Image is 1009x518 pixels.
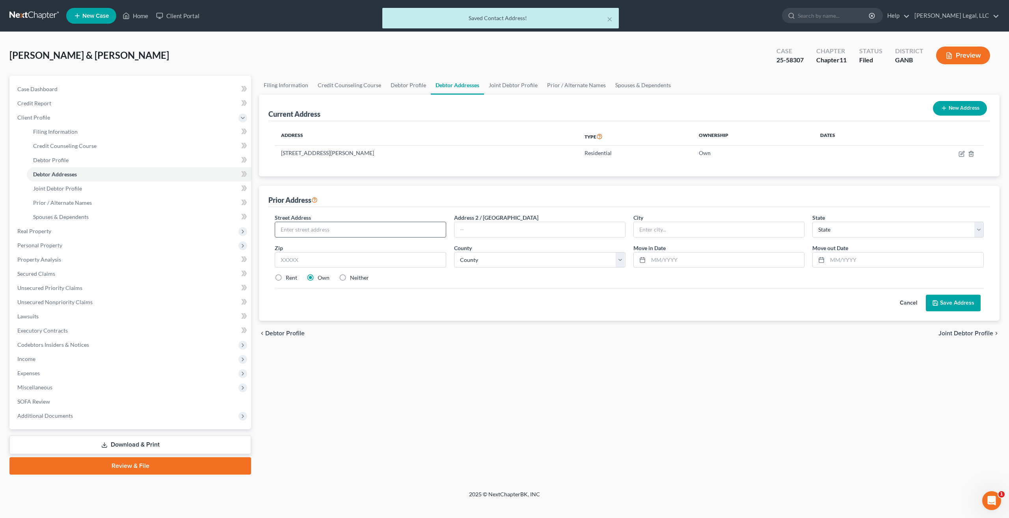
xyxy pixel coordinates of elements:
[268,195,318,205] div: Prior Address
[259,330,265,337] i: chevron_left
[11,309,251,324] a: Lawsuits
[275,146,578,161] td: [STREET_ADDRESS][PERSON_NAME]
[17,355,35,362] span: Income
[982,491,1001,510] iframe: Intercom live chat
[484,76,542,95] a: Joint Debtor Profile
[11,267,251,281] a: Secured Claims
[859,56,882,65] div: Filed
[33,171,77,178] span: Debtor Addresses
[993,330,1000,337] i: chevron_right
[578,146,693,161] td: Residential
[542,76,611,95] a: Prior / Alternate Names
[648,252,804,267] input: MM/YYYY
[938,330,1000,337] button: Joint Debtor Profile chevron_right
[265,330,305,337] span: Debtor Profile
[633,245,666,251] span: Move in Date
[17,370,40,376] span: Expenses
[11,395,251,409] a: SOFA Review
[275,214,311,221] span: Street Address
[17,284,82,291] span: Unsecured Priority Claims
[578,127,693,146] th: Type
[259,330,305,337] button: chevron_left Debtor Profile
[634,222,804,237] input: Enter city...
[17,86,58,92] span: Case Dashboard
[814,127,893,146] th: Dates
[275,245,283,251] span: Zip
[895,56,923,65] div: GANB
[776,47,804,56] div: Case
[693,127,814,146] th: Ownership
[11,96,251,110] a: Credit Report
[33,157,69,163] span: Debtor Profile
[275,127,578,146] th: Address
[17,256,61,263] span: Property Analysis
[33,213,89,220] span: Spouses & Dependents
[27,153,251,167] a: Debtor Profile
[33,142,97,149] span: Credit Counseling Course
[891,295,926,311] button: Cancel
[27,167,251,181] a: Debtor Addresses
[938,330,993,337] span: Joint Debtor Profile
[11,252,251,267] a: Property Analysis
[275,222,446,237] input: Enter street address
[27,125,251,139] a: Filing Information
[607,14,612,24] button: ×
[998,491,1005,497] span: 1
[812,245,848,251] span: Move out Date
[17,100,51,107] span: Credit Report
[313,76,386,95] a: Credit Counseling Course
[454,222,625,237] input: --
[389,14,612,22] div: Saved Contact Address!
[17,412,73,419] span: Additional Documents
[17,313,39,320] span: Lawsuits
[17,398,50,405] span: SOFA Review
[827,252,983,267] input: MM/YYYY
[11,324,251,338] a: Executory Contracts
[840,56,847,64] span: 11
[350,274,369,282] label: Neither
[17,299,93,305] span: Unsecured Nonpriority Claims
[611,76,676,95] a: Spouses & Dependents
[926,295,981,311] button: Save Address
[933,101,987,116] button: New Address
[454,245,472,251] span: County
[431,76,484,95] a: Debtor Addresses
[33,199,92,206] span: Prior / Alternate Names
[693,146,814,161] td: Own
[17,114,50,121] span: Client Profile
[280,490,729,505] div: 2025 © NextChapterBK, INC
[17,228,51,234] span: Real Property
[9,436,251,454] a: Download & Print
[776,56,804,65] div: 25-58307
[816,47,847,56] div: Chapter
[27,139,251,153] a: Credit Counseling Course
[259,76,313,95] a: Filing Information
[386,76,431,95] a: Debtor Profile
[318,274,330,282] label: Own
[633,214,643,221] span: City
[27,181,251,196] a: Joint Debtor Profile
[11,295,251,309] a: Unsecured Nonpriority Claims
[17,341,89,348] span: Codebtors Insiders & Notices
[936,47,990,64] button: Preview
[859,47,882,56] div: Status
[275,252,446,268] input: XXXXX
[27,196,251,210] a: Prior / Alternate Names
[17,327,68,334] span: Executory Contracts
[33,185,82,192] span: Joint Debtor Profile
[11,82,251,96] a: Case Dashboard
[895,47,923,56] div: District
[17,242,62,249] span: Personal Property
[27,210,251,224] a: Spouses & Dependents
[454,213,538,222] label: Address 2 / [GEOGRAPHIC_DATA]
[11,281,251,295] a: Unsecured Priority Claims
[9,49,169,61] span: [PERSON_NAME] & [PERSON_NAME]
[17,270,55,277] span: Secured Claims
[812,214,825,221] span: State
[286,274,297,282] label: Rent
[33,128,78,135] span: Filing Information
[17,384,52,391] span: Miscellaneous
[9,457,251,475] a: Review & File
[816,56,847,65] div: Chapter
[268,109,320,119] div: Current Address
